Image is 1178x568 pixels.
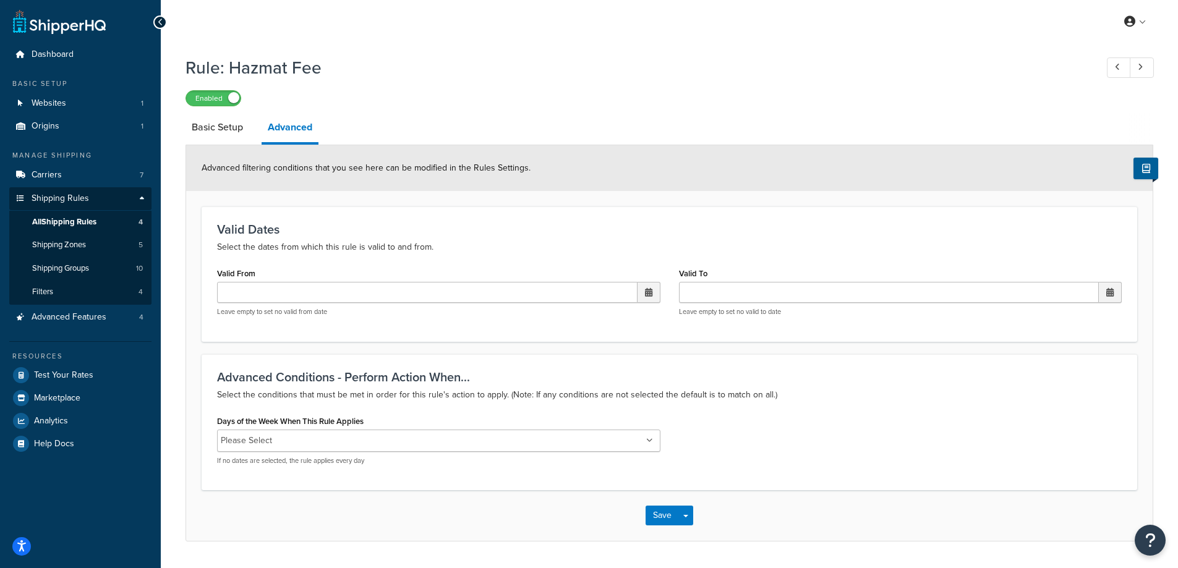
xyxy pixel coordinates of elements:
span: 5 [139,240,143,250]
span: Advanced filtering conditions that you see here can be modified in the Rules Settings. [202,161,531,174]
label: Valid To [679,269,707,278]
li: Carriers [9,164,152,187]
a: Dashboard [9,43,152,66]
button: Save [646,506,679,525]
div: Manage Shipping [9,150,152,161]
a: Next Record [1130,57,1154,78]
span: Advanced Features [32,312,106,323]
li: Origins [9,115,152,138]
span: All Shipping Rules [32,217,96,227]
span: Marketplace [34,393,80,404]
p: Select the dates from which this rule is valid to and from. [217,240,1122,255]
a: Basic Setup [186,112,249,142]
p: Select the conditions that must be met in order for this rule's action to apply. (Note: If any co... [217,388,1122,402]
span: Shipping Rules [32,193,89,204]
h3: Advanced Conditions - Perform Action When... [217,370,1122,384]
div: Resources [9,351,152,362]
label: Enabled [186,91,241,106]
span: 4 [139,312,143,323]
label: Days of the Week When This Rule Applies [217,417,364,426]
li: Advanced Features [9,306,152,329]
li: Shipping Zones [9,234,152,256]
a: Analytics [9,410,152,432]
span: Shipping Groups [32,263,89,274]
label: Valid From [217,269,255,278]
span: 7 [140,170,143,180]
button: Show Help Docs [1133,158,1158,179]
a: Shipping Zones5 [9,234,152,256]
a: Shipping Groups10 [9,257,152,280]
li: Websites [9,92,152,115]
li: Shipping Groups [9,257,152,280]
p: Leave empty to set no valid from date [217,307,660,316]
h1: Rule: Hazmat Fee [186,56,1084,80]
span: 1 [141,121,143,132]
span: 4 [139,287,143,297]
span: Origins [32,121,59,132]
a: Filters4 [9,281,152,303]
span: 4 [139,217,143,227]
a: Carriers7 [9,164,152,187]
h3: Valid Dates [217,223,1122,236]
a: Websites1 [9,92,152,115]
span: 1 [141,98,143,109]
a: Help Docs [9,433,152,455]
p: If no dates are selected, the rule applies every day [217,456,660,465]
span: Test Your Rates [34,370,93,381]
a: Marketplace [9,387,152,409]
span: Dashboard [32,49,74,60]
li: Filters [9,281,152,303]
span: Shipping Zones [32,240,86,250]
button: Open Resource Center [1135,525,1166,556]
span: Websites [32,98,66,109]
a: Test Your Rates [9,364,152,386]
span: Filters [32,287,53,297]
li: Please Select [221,432,272,449]
span: 10 [136,263,143,274]
a: Advanced [262,112,318,145]
a: Previous Record [1107,57,1131,78]
a: Advanced Features4 [9,306,152,329]
span: Help Docs [34,439,74,449]
span: Carriers [32,170,62,180]
a: AllShipping Rules4 [9,211,152,234]
a: Origins1 [9,115,152,138]
a: Shipping Rules [9,187,152,210]
p: Leave empty to set no valid to date [679,307,1122,316]
li: Shipping Rules [9,187,152,305]
span: Analytics [34,416,68,426]
div: Basic Setup [9,78,152,89]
